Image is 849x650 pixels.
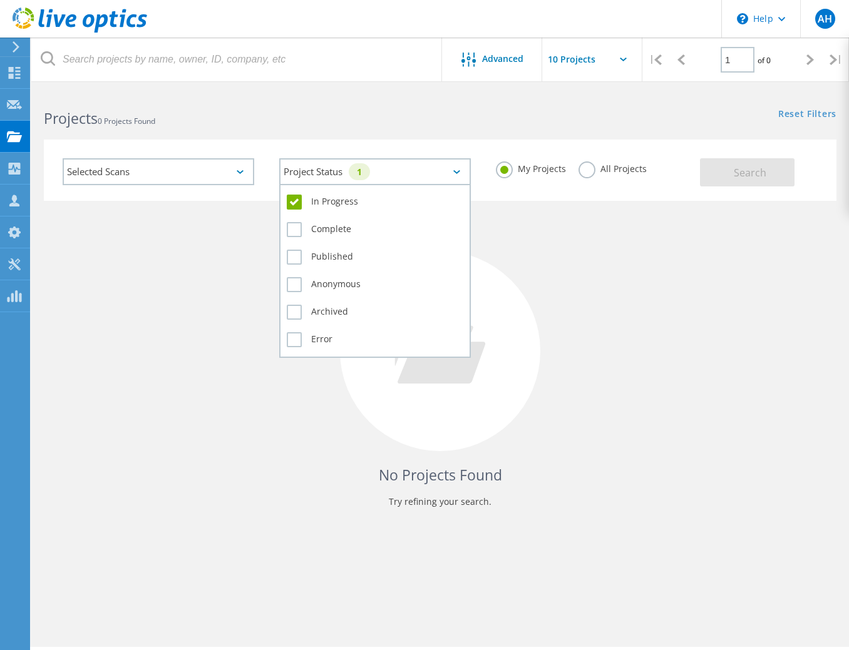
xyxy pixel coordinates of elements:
div: | [823,38,849,82]
label: Error [287,332,463,347]
div: | [642,38,668,82]
div: Project Status [279,158,471,185]
a: Live Optics Dashboard [13,26,147,35]
label: All Projects [579,161,647,173]
label: In Progress [287,195,463,210]
label: Published [287,250,463,265]
input: Search projects by name, owner, ID, company, etc [31,38,443,81]
span: AH [818,14,832,24]
span: Search [734,166,766,180]
button: Search [700,158,795,186]
h4: No Projects Found [56,465,824,485]
label: Anonymous [287,277,463,292]
div: Selected Scans [63,158,254,185]
b: Projects [44,108,98,128]
span: 0 Projects Found [98,116,155,126]
label: Complete [287,222,463,237]
span: Advanced [482,54,523,63]
p: Try refining your search. [56,492,824,512]
span: of 0 [758,55,771,66]
label: Archived [287,305,463,320]
div: 1 [349,163,370,180]
label: My Projects [496,161,566,173]
svg: \n [737,13,748,24]
a: Reset Filters [778,109,836,120]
